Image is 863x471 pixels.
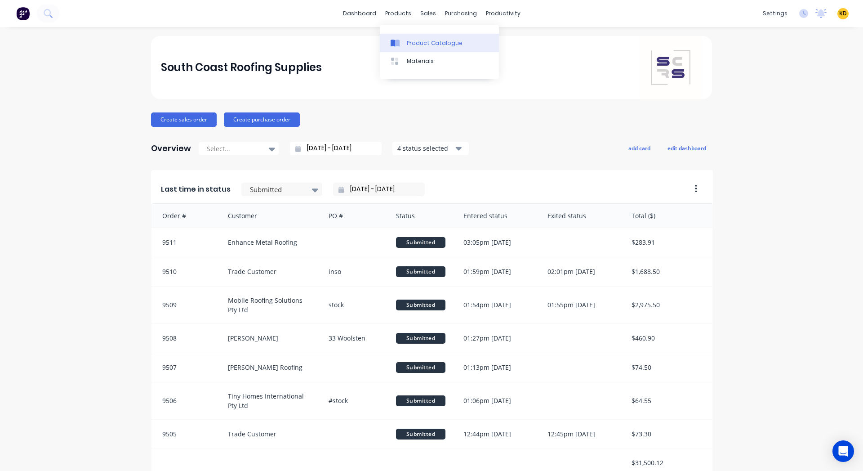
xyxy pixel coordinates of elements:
[380,34,499,52] a: Product Catalogue
[320,204,387,228] div: PO #
[407,39,463,47] div: Product Catalogue
[161,58,322,76] div: South Coast Roofing Supplies
[16,7,30,20] img: Factory
[219,287,320,323] div: Mobile Roofing Solutions Pty Ltd
[832,440,854,462] div: Open Intercom Messenger
[623,382,712,419] div: $64.55
[219,382,320,419] div: Tiny Homes International Pty Ltd
[538,204,623,228] div: Exited status
[623,204,712,228] div: Total ($)
[219,324,320,353] div: [PERSON_NAME]
[396,333,445,344] span: Submitted
[758,7,792,20] div: settings
[151,139,191,157] div: Overview
[481,7,525,20] div: productivity
[151,353,219,382] div: 9507
[219,228,320,257] div: Enhance Metal Roofing
[623,287,712,323] div: $2,975.50
[623,257,712,286] div: $1,688.50
[320,324,387,353] div: 33 Woolsten
[161,184,231,195] span: Last time in status
[662,142,712,154] button: edit dashboard
[344,183,421,196] input: Filter by date
[151,382,219,419] div: 9506
[320,287,387,323] div: stock
[623,142,656,154] button: add card
[639,36,702,99] img: South Coast Roofing Supplies
[416,7,440,20] div: sales
[320,382,387,419] div: #stock
[151,287,219,323] div: 9509
[151,112,217,127] button: Create sales order
[219,204,320,228] div: Customer
[219,257,320,286] div: Trade Customer
[623,324,712,353] div: $460.90
[538,287,623,323] div: 01:55pm [DATE]
[380,52,499,70] a: Materials
[396,395,445,406] span: Submitted
[623,353,712,382] div: $74.50
[396,362,445,373] span: Submitted
[538,420,623,449] div: 12:45pm [DATE]
[454,204,538,228] div: Entered status
[151,420,219,449] div: 9505
[396,266,445,277] span: Submitted
[396,429,445,440] span: Submitted
[338,7,381,20] a: dashboard
[387,204,454,228] div: Status
[440,7,481,20] div: purchasing
[454,324,538,353] div: 01:27pm [DATE]
[224,112,300,127] button: Create purchase order
[397,144,454,153] div: 4 status selected
[454,420,538,449] div: 12:44pm [DATE]
[454,228,538,257] div: 03:05pm [DATE]
[151,324,219,353] div: 9508
[381,7,416,20] div: products
[623,228,712,257] div: $283.91
[392,142,469,155] button: 4 status selected
[454,287,538,323] div: 01:54pm [DATE]
[151,204,219,228] div: Order #
[407,57,434,65] div: Materials
[454,257,538,286] div: 01:59pm [DATE]
[219,353,320,382] div: [PERSON_NAME] Roofing
[396,300,445,310] span: Submitted
[151,257,219,286] div: 9510
[219,420,320,449] div: Trade Customer
[320,257,387,286] div: inso
[151,228,219,257] div: 9511
[454,353,538,382] div: 01:13pm [DATE]
[538,257,623,286] div: 02:01pm [DATE]
[396,237,445,248] span: Submitted
[839,9,847,18] span: KD
[623,420,712,449] div: $73.30
[454,382,538,419] div: 01:06pm [DATE]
